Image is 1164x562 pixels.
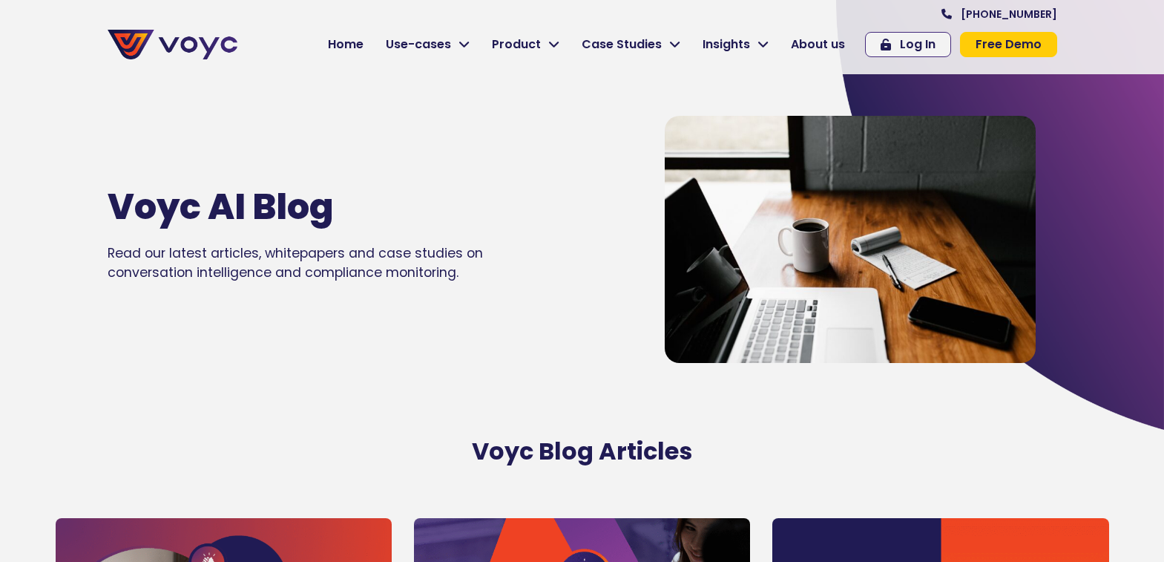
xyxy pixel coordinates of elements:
[108,30,237,59] img: voyc-full-logo
[108,186,487,229] h1: Voyc AI Blog
[941,9,1057,19] a: [PHONE_NUMBER]
[780,30,856,59] a: About us
[108,244,532,283] p: Read our latest articles, whitepapers and case studies on conversation intelligence and complianc...
[976,39,1042,50] span: Free Demo
[703,36,750,53] span: Insights
[386,36,451,53] span: Use-cases
[582,36,662,53] span: Case Studies
[961,9,1057,19] span: [PHONE_NUMBER]
[160,437,1005,465] h2: Voyc Blog Articles
[691,30,780,59] a: Insights
[960,32,1057,57] a: Free Demo
[865,32,951,57] a: Log In
[791,36,845,53] span: About us
[492,36,541,53] span: Product
[481,30,571,59] a: Product
[375,30,481,59] a: Use-cases
[571,30,691,59] a: Case Studies
[900,39,936,50] span: Log In
[317,30,375,59] a: Home
[328,36,364,53] span: Home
